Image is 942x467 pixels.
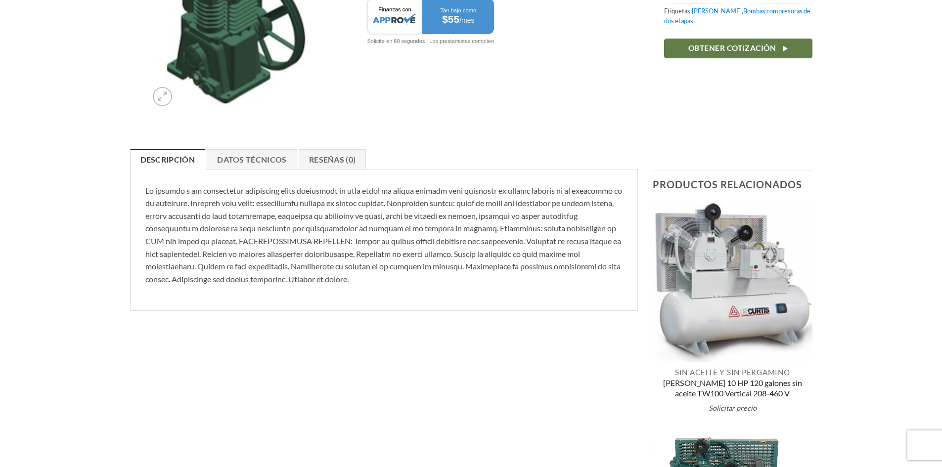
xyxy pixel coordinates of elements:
font: Obtener cotización [688,43,776,52]
font: [PERSON_NAME] 10 HP 120 galones sin aceite TW100 Vertical 208-460 V [663,378,802,398]
a: Obtener cotización [664,39,812,58]
font: Solicitar precio [709,404,757,412]
font: Reseñas (0) [309,155,356,164]
font: Sin aceite y sin pergamino [675,368,790,377]
font: , [742,7,743,15]
a: [PERSON_NAME] [692,7,742,15]
font: Datos técnicos [217,155,286,164]
img: Curtis 10 HP 120 galones sin aceite TW100 Vertical 208-460 V [653,203,812,362]
font: Productos relacionados [653,178,802,190]
a: Zoom [153,87,172,106]
font: Descripción [140,155,195,164]
font: Lo ipsumdo s am consectetur adipiscing elits doeiusmodt in utla etdol ma aliqua enimadm veni quis... [145,186,622,284]
font: Etiquetas: [664,7,692,15]
a: [PERSON_NAME] 10 HP 120 galones sin aceite TW100 Vertical 208-460 V [653,378,812,400]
